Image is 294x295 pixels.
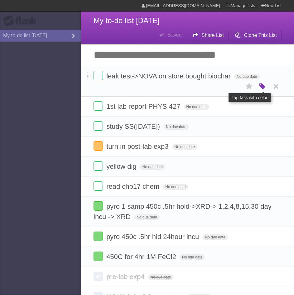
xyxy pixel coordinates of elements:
[202,234,228,240] span: No due date
[163,184,188,190] span: No due date
[167,32,181,37] b: Saved
[234,74,259,79] span: No due date
[94,121,103,131] label: Done
[180,254,205,260] span: No due date
[3,15,41,27] div: Flask
[201,32,224,38] b: Share List
[94,181,103,191] label: Done
[94,101,103,111] label: Done
[106,162,138,170] span: yellow dig
[94,16,160,25] span: My to-do list [DATE]
[148,274,173,280] span: No due date
[244,32,277,38] b: Clone This List
[94,71,103,80] label: Done
[134,214,159,220] span: No due date
[94,202,272,221] span: pyro 1 samp 450c .5hr hold->XRD-> 1,2,4,8,15,30 day incu -> XRD
[94,252,103,261] label: Done
[184,104,209,110] span: No due date
[163,124,189,130] span: No due date
[94,272,103,281] label: Done
[106,102,182,110] span: 1st lab report PHYS 427
[106,72,232,80] span: leak test->NOVA on store bought biochar
[106,122,161,130] span: study SS([DATE])
[172,144,197,150] span: No due date
[106,253,178,261] span: 450C for 4hr 1M FeCl2
[106,142,170,150] span: turn in post-lab exp3
[106,182,161,190] span: read chp17 chem
[94,232,103,241] label: Done
[94,201,103,211] label: Done
[106,233,200,241] span: pyro 450c .5hr hld 24hour incu
[94,161,103,171] label: Done
[230,30,282,41] button: Clone This List
[243,81,255,92] label: Star task
[106,273,146,281] span: pre-lab exp4
[188,30,229,41] button: Share List
[140,164,165,170] span: No due date
[94,141,103,151] label: Done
